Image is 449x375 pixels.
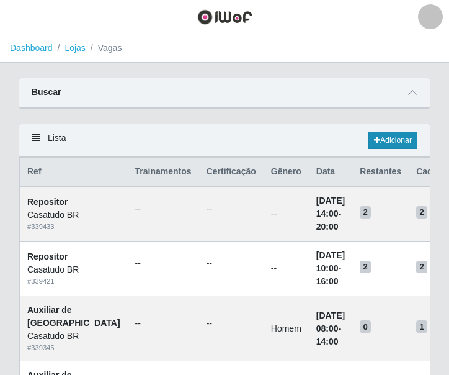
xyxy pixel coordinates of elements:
[416,320,427,333] span: 1
[20,158,128,187] th: Ref
[135,202,192,215] ul: --
[316,250,345,273] time: [DATE] 10:00
[27,263,120,276] div: Casatudo BR
[27,330,120,343] div: Casatudo BR
[19,124,430,157] div: Lista
[27,209,120,222] div: Casatudo BR
[316,276,339,286] time: 16:00
[199,158,264,187] th: Certificação
[27,197,68,207] strong: Repositor
[316,196,345,232] strong: -
[360,320,371,333] span: 0
[135,317,192,330] ul: --
[352,158,409,187] th: Restantes
[316,310,345,333] time: [DATE] 08:00
[207,317,256,330] ul: --
[10,43,53,53] a: Dashboard
[316,250,345,286] strong: -
[197,9,252,25] img: CoreUI Logo
[27,251,68,261] strong: Repositor
[316,337,339,346] time: 14:00
[360,206,371,219] span: 2
[316,310,345,346] strong: -
[27,343,120,353] div: # 339345
[309,158,352,187] th: Data
[27,222,120,232] div: # 339433
[27,305,120,328] strong: Auxiliar de [GEOGRAPHIC_DATA]
[316,196,345,219] time: [DATE] 14:00
[86,42,122,55] li: Vagas
[128,158,199,187] th: Trainamentos
[416,206,427,219] span: 2
[368,132,417,149] a: Adicionar
[416,261,427,273] span: 2
[135,257,192,270] ul: --
[32,87,61,97] strong: Buscar
[264,242,309,296] td: --
[207,202,256,215] ul: --
[264,296,309,361] td: Homem
[264,186,309,242] td: --
[264,158,309,187] th: Gênero
[207,257,256,270] ul: --
[316,222,339,232] time: 20:00
[64,43,85,53] a: Lojas
[27,276,120,287] div: # 339421
[360,261,371,273] span: 2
